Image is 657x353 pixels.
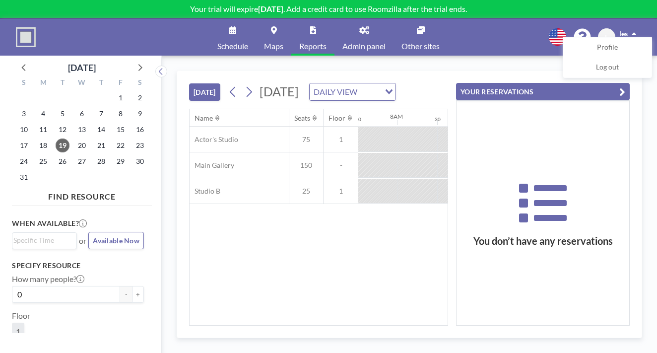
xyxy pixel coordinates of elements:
span: Reports [299,42,327,50]
h3: You don’t have any reservations [457,235,629,247]
div: 30 [435,116,441,123]
span: Thursday, August 28, 2025 [94,154,108,168]
div: S [14,77,34,90]
span: DAILY VIEW [312,85,359,98]
button: YOUR RESERVATIONS [456,83,630,100]
span: Monday, August 11, 2025 [36,123,50,137]
span: Sunday, August 3, 2025 [17,107,31,121]
div: [DATE] [68,61,96,74]
div: W [72,77,92,90]
button: + [132,286,144,303]
span: 25 [289,187,323,196]
span: Tuesday, August 12, 2025 [56,123,69,137]
span: or [79,236,86,246]
span: Monday, August 4, 2025 [36,107,50,121]
span: Saturday, August 30, 2025 [133,154,147,168]
span: Log out [596,63,619,72]
span: - [324,161,358,170]
span: 150 [289,161,323,170]
span: Wednesday, August 27, 2025 [75,154,89,168]
span: Saturday, August 2, 2025 [133,91,147,105]
input: Search for option [13,235,71,246]
div: T [53,77,72,90]
span: Sunday, August 10, 2025 [17,123,31,137]
a: Other sites [394,18,448,56]
span: Tuesday, August 26, 2025 [56,154,69,168]
div: M [34,77,53,90]
span: Other sites [401,42,440,50]
span: Admin panel [342,42,386,50]
div: F [111,77,130,90]
span: 1 [324,187,358,196]
span: Wednesday, August 13, 2025 [75,123,89,137]
span: Profile [597,43,618,53]
span: Sunday, August 24, 2025 [17,154,31,168]
a: Log out [563,58,652,77]
span: les [619,29,628,38]
a: Schedule [209,18,256,56]
span: Schedule [217,42,248,50]
span: Sunday, August 31, 2025 [17,170,31,184]
span: Saturday, August 23, 2025 [133,139,147,152]
a: Admin panel [334,18,394,56]
input: Search for option [360,85,379,98]
span: Studio B [190,187,220,196]
span: Monday, August 25, 2025 [36,154,50,168]
a: Maps [256,18,291,56]
label: Floor [12,311,30,321]
div: 8AM [390,113,403,120]
span: Tuesday, August 5, 2025 [56,107,69,121]
span: Wednesday, August 20, 2025 [75,139,89,152]
div: Seats [294,114,310,123]
span: Thursday, August 21, 2025 [94,139,108,152]
a: Profile [563,38,652,58]
div: T [91,77,111,90]
span: Main Gallery [190,161,234,170]
div: Search for option [12,233,76,248]
span: Friday, August 29, 2025 [114,154,128,168]
b: [DATE] [258,4,283,13]
div: Floor [328,114,345,123]
span: Saturday, August 16, 2025 [133,123,147,137]
button: [DATE] [189,83,220,101]
span: Maps [264,42,283,50]
span: L [605,33,608,42]
span: Sunday, August 17, 2025 [17,139,31,152]
span: Monday, August 18, 2025 [36,139,50,152]
span: Tuesday, August 19, 2025 [56,139,69,152]
span: Thursday, August 7, 2025 [94,107,108,121]
h3: Specify resource [12,261,144,270]
button: Available Now [88,232,144,249]
span: Friday, August 22, 2025 [114,139,128,152]
span: 75 [289,135,323,144]
div: Name [195,114,213,123]
span: 1 [16,327,20,337]
span: Friday, August 8, 2025 [114,107,128,121]
span: Friday, August 15, 2025 [114,123,128,137]
div: Search for option [310,83,395,100]
div: 30 [355,116,361,123]
span: Friday, August 1, 2025 [114,91,128,105]
span: Available Now [93,236,139,245]
span: [DATE] [260,84,299,99]
img: organization-logo [16,27,36,47]
h4: FIND RESOURCE [12,188,152,202]
span: Saturday, August 9, 2025 [133,107,147,121]
label: How many people? [12,274,84,284]
a: Reports [291,18,334,56]
span: 1 [324,135,358,144]
span: Wednesday, August 6, 2025 [75,107,89,121]
button: - [120,286,132,303]
span: Actor's Studio [190,135,238,144]
div: S [130,77,149,90]
span: Thursday, August 14, 2025 [94,123,108,137]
